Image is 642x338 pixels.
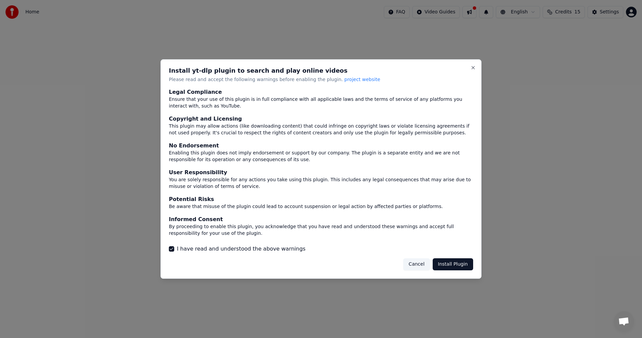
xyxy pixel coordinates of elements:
[169,115,473,123] div: Copyright and Licensing
[177,245,306,253] label: I have read and understood the above warnings
[169,195,473,203] div: Potential Risks
[169,68,473,74] h2: Install yt-dlp plugin to search and play online videos
[169,223,473,237] div: By proceeding to enable this plugin, you acknowledge that you have read and understood these warn...
[433,258,473,270] button: Install Plugin
[169,177,473,190] div: You are solely responsible for any actions you take using this plugin. This includes any legal co...
[169,96,473,110] div: Ensure that your use of this plugin is in full compliance with all applicable laws and the terms ...
[169,123,473,137] div: This plugin may allow actions (like downloading content) that could infringe on copyright laws or...
[169,150,473,163] div: Enabling this plugin does not imply endorsement or support by our company. The plugin is a separa...
[169,142,473,150] div: No Endorsement
[344,77,380,82] span: project website
[169,76,473,83] p: Please read and accept the following warnings before enabling the plugin.
[169,203,473,210] div: Be aware that misuse of the plugin could lead to account suspension or legal action by affected p...
[169,215,473,223] div: Informed Consent
[403,258,430,270] button: Cancel
[169,88,473,96] div: Legal Compliance
[169,168,473,177] div: User Responsibility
